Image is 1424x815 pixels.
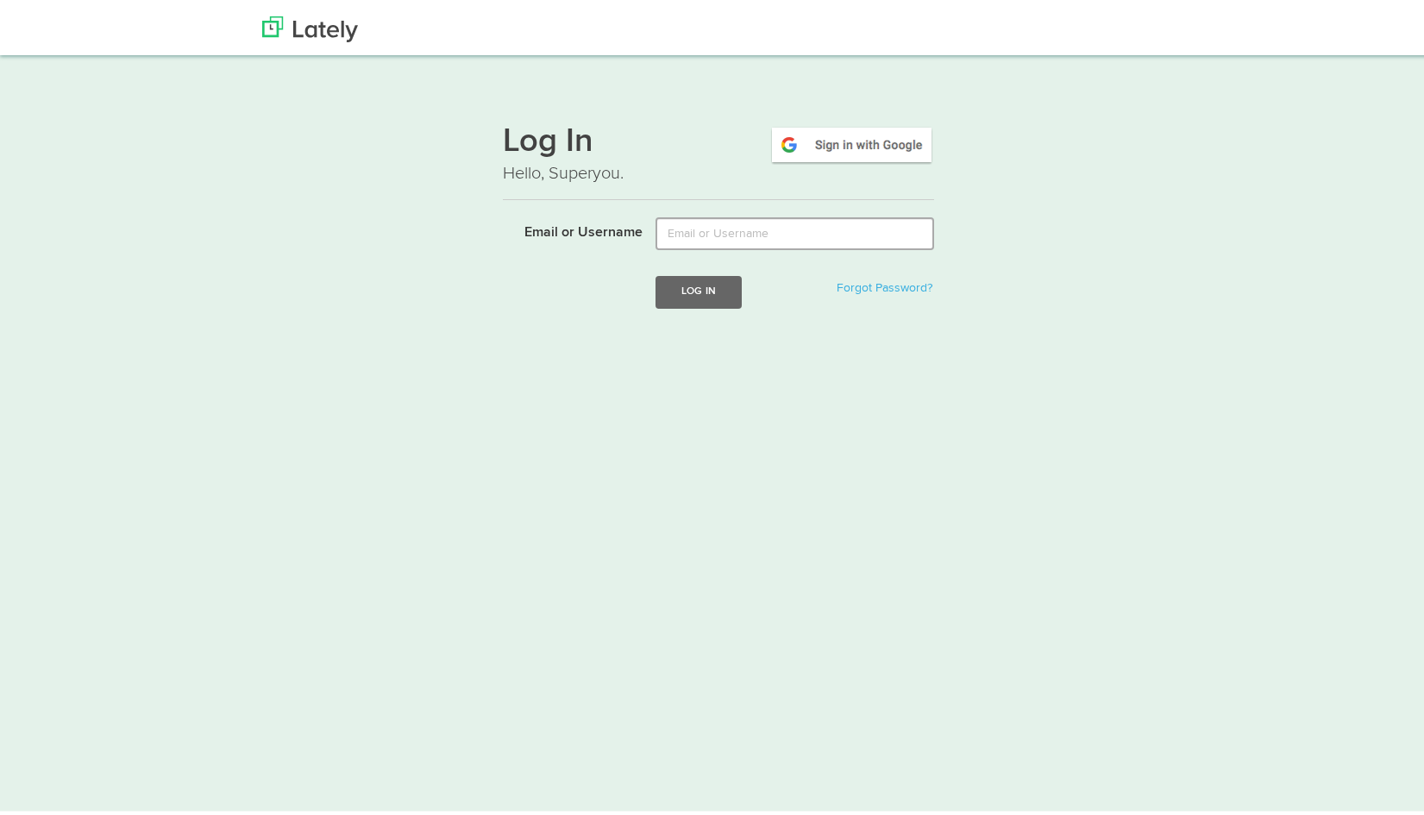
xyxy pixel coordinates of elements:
[837,279,932,291] a: Forgot Password?
[769,122,934,161] img: google-signin.png
[656,273,742,304] button: Log In
[262,13,358,39] img: Lately
[490,214,643,240] label: Email or Username
[503,158,934,183] p: Hello, Superyou.
[656,214,934,247] input: Email or Username
[503,122,934,158] h1: Log In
